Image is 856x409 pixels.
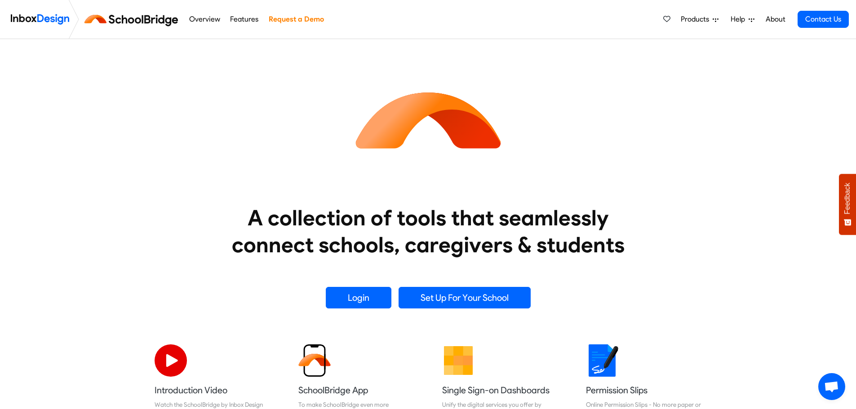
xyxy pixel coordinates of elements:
button: Feedback - Show survey [839,174,856,235]
h5: Introduction Video [155,384,271,396]
heading: A collection of tools that seamlessly connect schools, caregivers & students [215,204,642,258]
img: 2022_01_13_icon_grid.svg [442,344,475,377]
a: Set Up For Your School [399,287,531,308]
img: 2022_07_11_icon_video_playback.svg [155,344,187,377]
a: Contact Us [798,11,849,28]
img: 2022_01_18_icon_signature.svg [586,344,618,377]
img: icon_schoolbridge.svg [347,39,509,201]
h5: SchoolBridge App [298,384,414,396]
a: Features [228,10,261,28]
a: Login [326,287,391,308]
a: Request a Demo [266,10,326,28]
a: Open chat [818,373,845,400]
img: schoolbridge logo [83,9,184,30]
a: Overview [186,10,222,28]
a: Products [677,10,722,28]
span: Products [681,14,713,25]
a: About [763,10,788,28]
span: Feedback [843,183,852,214]
span: Help [731,14,749,25]
img: 2022_01_13_icon_sb_app.svg [298,344,331,377]
a: Help [727,10,758,28]
h5: Single Sign-on Dashboards [442,384,558,396]
h5: Permission Slips [586,384,702,396]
